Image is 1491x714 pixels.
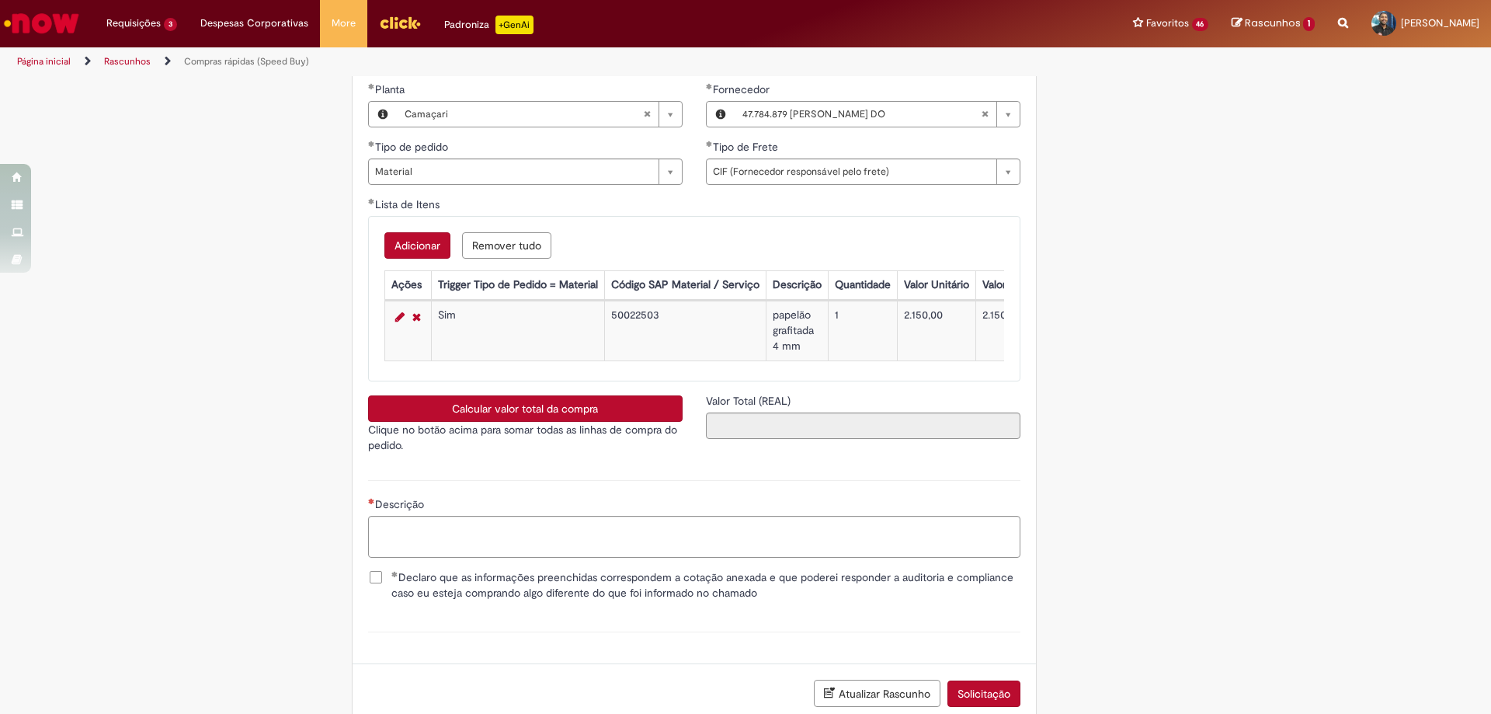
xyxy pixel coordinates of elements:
span: Material [375,159,651,184]
span: Tipo de pedido [375,140,451,154]
th: Valor Unitário [897,271,975,300]
span: Tipo de Frete [713,140,781,154]
span: Descrição [375,497,427,511]
textarea: Descrição [368,516,1020,558]
button: Adicionar uma linha para Lista de Itens [384,232,450,259]
a: Página inicial [17,55,71,68]
button: Atualizar Rascunho [814,680,940,707]
span: Somente leitura - Valor Total (REAL) [706,394,794,408]
button: Calcular valor total da compra [368,395,683,422]
a: 47.784.879 [PERSON_NAME] DOLimpar campo Fornecedor [735,102,1020,127]
span: 47.784.879 [PERSON_NAME] DO [742,102,981,127]
a: Remover linha 1 [408,308,425,326]
td: 2.150,00 [897,301,975,361]
a: Editar Linha 1 [391,308,408,326]
a: Rascunhos [104,55,151,68]
span: Lista de Itens [375,197,443,211]
button: Fornecedor , Visualizar este registro 47.784.879 MARCELLA LEAHY BARRAL DO [707,102,735,127]
span: [PERSON_NAME] [1401,16,1479,30]
td: Sim [431,301,604,361]
span: Obrigatório Preenchido [368,141,375,147]
button: Planta, Visualizar este registro Camaçari [369,102,397,127]
span: CIF (Fornecedor responsável pelo frete) [713,159,989,184]
abbr: Limpar campo Fornecedor [973,102,996,127]
td: 50022503 [604,301,766,361]
th: Descrição [766,271,828,300]
span: Requisições [106,16,161,31]
button: Solicitação [947,681,1020,707]
input: Valor Total (REAL) [706,413,1020,439]
span: Camaçari [405,102,643,127]
span: Obrigatório Preenchido [368,198,375,204]
th: Código SAP Material / Serviço [604,271,766,300]
span: Obrigatório Preenchido [706,141,713,147]
th: Trigger Tipo de Pedido = Material [431,271,604,300]
th: Valor Total Moeda [975,271,1075,300]
p: Clique no botão acima para somar todas as linhas de compra do pedido. [368,422,683,453]
ul: Trilhas de página [12,47,982,76]
span: Necessários [368,498,375,504]
img: ServiceNow [2,8,82,39]
span: Obrigatório Preenchido [391,571,398,577]
a: CamaçariLimpar campo Planta [397,102,682,127]
td: papelão grafitada 4 mm [766,301,828,361]
td: 2.150,00 [975,301,1075,361]
span: Declaro que as informações preenchidas correspondem a cotação anexada e que poderei responder a a... [391,569,1020,601]
th: Ações [384,271,431,300]
th: Quantidade [828,271,897,300]
abbr: Limpar campo Planta [635,102,659,127]
td: 1 [828,301,897,361]
button: Remover todas as linhas de Lista de Itens [462,232,551,259]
